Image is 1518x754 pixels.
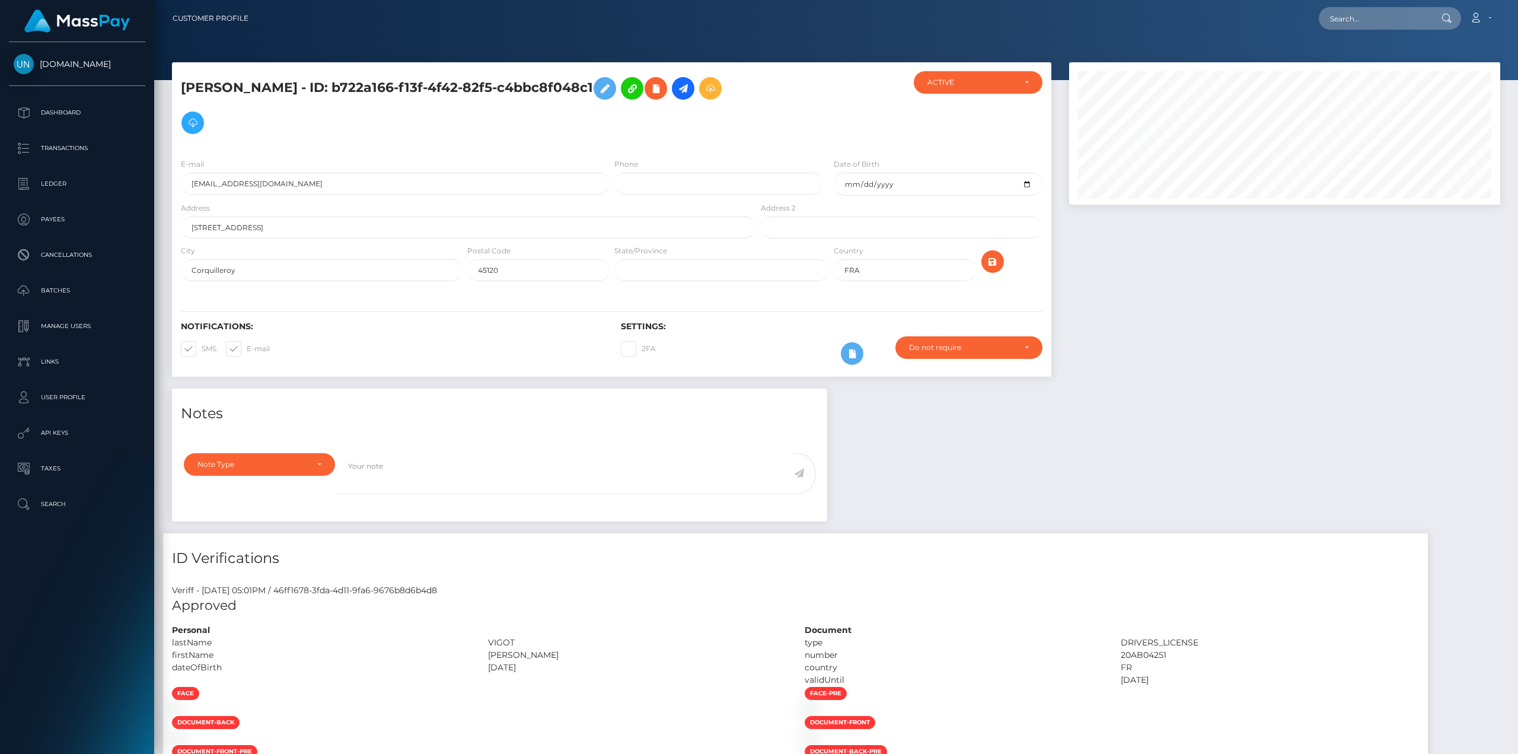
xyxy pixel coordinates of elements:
p: Ledger [14,175,141,193]
div: type [796,637,1112,649]
input: Search... [1319,7,1430,30]
div: ACTIVE [927,78,1015,87]
button: Do not require [895,336,1042,359]
p: User Profile [14,389,141,406]
p: Dashboard [14,104,141,122]
a: Batches [9,276,145,306]
label: 2FA [621,341,656,357]
p: Links [14,353,141,371]
a: Initiate Payout [672,77,694,100]
label: Country [834,246,863,256]
p: Cancellations [14,246,141,264]
a: Cancellations [9,240,145,270]
div: number [796,649,1112,661]
p: Transactions [14,139,141,157]
h6: Notifications: [181,322,603,332]
div: Veriff - [DATE] 05:01PM / 46ff1678-3fda-4d11-9fa6-9676b8d6b4d8 [163,584,1428,597]
h5: [PERSON_NAME] - ID: b722a166-f13f-4f42-82f5-c4bbc8f048c1 [181,71,750,140]
div: [DATE] [479,661,795,674]
a: Taxes [9,454,145,483]
button: Note Type [184,453,335,476]
div: Do not require [909,343,1015,352]
img: Unlockt.me [14,54,34,74]
label: E-mail [181,159,204,170]
div: [PERSON_NAME] [479,649,795,661]
label: Phone [614,159,638,170]
div: FR [1112,661,1428,674]
div: validUntil [796,674,1112,686]
img: MassPay Logo [24,9,130,33]
h4: Notes [181,403,818,424]
a: Dashboard [9,98,145,128]
span: document-front [805,716,875,729]
div: VIGOT [479,637,795,649]
span: face-pre [805,687,847,700]
div: lastName [163,637,479,649]
strong: Personal [172,625,210,635]
div: 20AB04251 [1112,649,1428,661]
div: Note Type [197,460,308,469]
p: Batches [14,282,141,300]
button: ACTIVE [914,71,1042,94]
strong: Document [805,625,852,635]
label: City [181,246,195,256]
label: SMS [181,341,216,357]
div: [DATE] [1112,674,1428,686]
a: API Keys [9,418,145,448]
a: Customer Profile [173,6,248,31]
p: Taxes [14,460,141,478]
div: DRIVERS_LICENSE [1112,637,1428,649]
label: Postal Code [467,246,511,256]
a: User Profile [9,383,145,412]
h4: ID Verifications [172,548,1419,569]
span: [DOMAIN_NAME] [9,59,145,69]
div: country [796,661,1112,674]
label: State/Province [614,246,667,256]
img: 051aeda9-3b89-4aab-b83a-c949dcdd09e3 [172,705,181,714]
h5: Approved [172,597,1419,615]
a: Payees [9,205,145,234]
span: document-back [172,716,240,729]
a: Transactions [9,133,145,163]
a: Manage Users [9,311,145,341]
label: Address 2 [761,203,796,214]
p: Manage Users [14,317,141,335]
span: face [172,687,199,700]
a: Links [9,347,145,377]
label: Address [181,203,210,214]
h6: Settings: [621,322,1043,332]
div: dateOfBirth [163,661,479,674]
label: Date of Birth [834,159,879,170]
p: Payees [14,211,141,228]
a: Ledger [9,169,145,199]
img: 46341147-64b3-4908-9e8f-60ad085fc7ad [172,734,181,743]
img: 98cc2e78-94b0-43f7-b775-02d7cffdd0f5 [805,734,814,743]
div: firstName [163,649,479,661]
img: 472e4145-e46e-4750-a35f-0162eb863474 [805,705,814,714]
label: E-mail [226,341,270,357]
p: Search [14,495,141,513]
a: Search [9,489,145,519]
p: API Keys [14,424,141,442]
